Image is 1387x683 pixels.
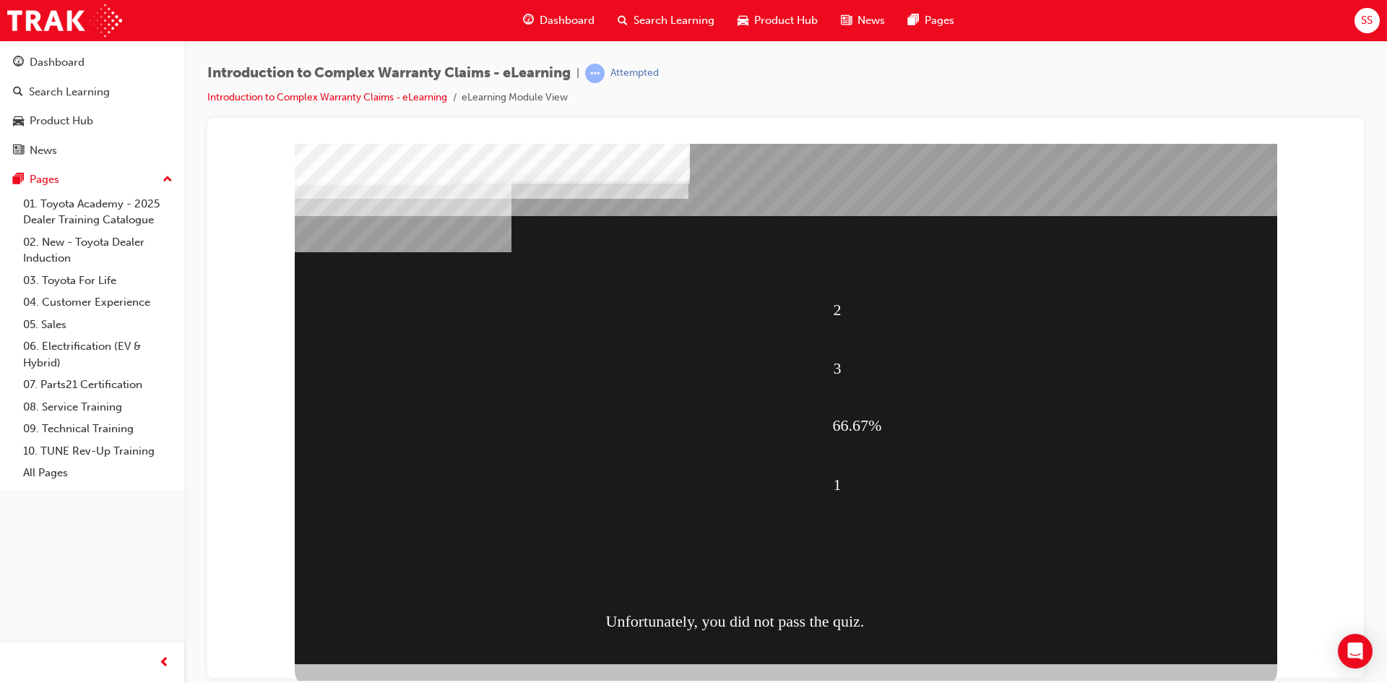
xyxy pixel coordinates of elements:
[857,12,885,29] span: News
[30,171,59,188] div: Pages
[1361,12,1373,29] span: SS
[576,65,579,82] span: |
[207,65,571,82] span: Introduction to Complex Warranty Claims - eLearning
[13,173,24,186] span: pages-icon
[585,64,605,83] span: learningRecordVerb_ATTEMPT-icon
[6,79,178,106] a: Search Learning
[76,520,471,557] div: Correct Questions:
[1338,634,1373,669] div: Open Intercom Messenger
[511,6,606,35] a: guage-iconDashboard
[1354,8,1380,33] button: SS
[207,91,447,103] a: Introduction to Complex Warranty Claims - eLearning
[615,197,1010,252] div: 3
[30,54,85,71] div: Dashboard
[163,171,173,189] span: up-icon
[829,6,896,35] a: news-iconNews
[6,108,178,134] a: Product Hub
[13,56,24,69] span: guage-icon
[606,6,726,35] a: search-iconSearch Learning
[726,6,829,35] a: car-iconProduct Hub
[17,193,178,231] a: 01. Toyota Academy - 2025 Dealer Training Catalogue
[13,86,23,99] span: search-icon
[17,314,178,336] a: 05. Sales
[13,145,24,158] span: news-icon
[7,4,122,37] img: Trak
[615,314,1010,368] div: 1
[540,12,595,29] span: Dashboard
[17,231,178,270] a: 02. New - Toyota Dealer Induction
[17,291,178,314] a: 04. Customer Experience
[6,166,178,193] button: Pages
[30,113,93,129] div: Product Hub
[17,462,178,484] a: All Pages
[17,418,178,440] a: 09. Technical Training
[159,654,170,672] span: prev-icon
[614,254,1010,309] div: 66.67%
[908,12,919,30] span: pages-icon
[387,449,784,507] div: Unfortunately, you did not pass the quiz.
[610,66,659,80] div: Attempted
[618,12,628,30] span: search-icon
[738,12,748,30] span: car-icon
[13,115,24,128] span: car-icon
[925,12,954,29] span: Pages
[754,12,818,29] span: Product Hub
[29,84,110,100] div: Search Learning
[6,137,178,164] a: News
[462,90,568,106] li: eLearning Module View
[6,49,178,76] a: Dashboard
[896,6,966,35] a: pages-iconPages
[17,440,178,463] a: 10. TUNE Rev-Up Training
[523,12,534,30] span: guage-icon
[17,335,178,374] a: 06. Electrification (EV & Hybrid)
[615,139,1010,193] div: 2
[17,270,178,292] a: 03. Toyota For Life
[30,142,57,159] div: News
[841,12,852,30] span: news-icon
[17,374,178,396] a: 07. Parts21 Certification
[6,46,178,166] button: DashboardSearch LearningProduct HubNews
[17,396,178,418] a: 08. Service Training
[634,12,714,29] span: Search Learning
